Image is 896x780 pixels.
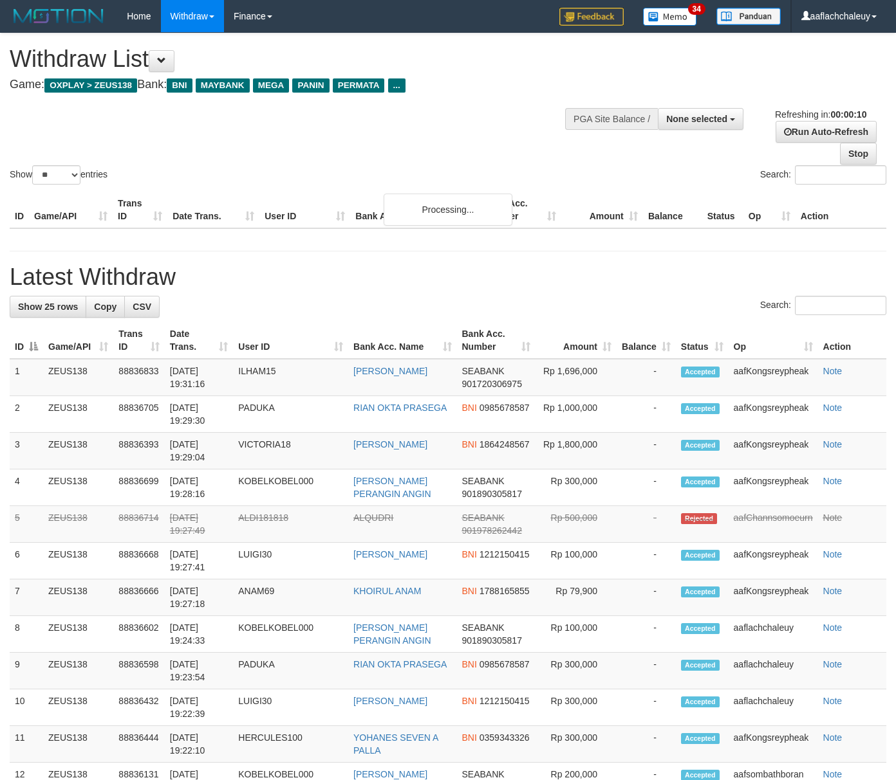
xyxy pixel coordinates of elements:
[113,359,164,396] td: 88836833
[681,660,720,671] span: Accepted
[457,322,536,359] th: Bank Acc. Number: activate to sort column ascending
[113,616,164,653] td: 88836602
[480,403,530,413] span: Copy 0985678587 to clipboard
[565,108,658,130] div: PGA Site Balance /
[688,3,705,15] span: 34
[536,653,617,689] td: Rp 300,000
[292,78,329,93] span: PANIN
[729,506,818,543] td: aafChannsomoeurn
[658,108,743,130] button: None selected
[823,586,843,596] a: Note
[617,689,676,726] td: -
[617,543,676,579] td: -
[823,696,843,706] a: Note
[729,579,818,616] td: aafKongsreypheak
[353,512,393,523] a: ALQUDRI
[823,512,843,523] a: Note
[353,659,447,669] a: RIAN OKTA PRASEGA
[43,543,113,579] td: ZEUS138
[729,359,818,396] td: aafKongsreypheak
[795,165,886,185] input: Search:
[536,469,617,506] td: Rp 300,000
[348,322,456,359] th: Bank Acc. Name: activate to sort column ascending
[681,586,720,597] span: Accepted
[10,616,43,653] td: 8
[353,586,421,596] a: KHOIRUL ANAM
[462,512,505,523] span: SEABANK
[113,433,164,469] td: 88836393
[795,296,886,315] input: Search:
[165,433,233,469] td: [DATE] 19:29:04
[86,296,125,318] a: Copy
[666,114,727,124] span: None selected
[124,296,160,318] a: CSV
[233,469,348,506] td: KOBELKOBEL000
[113,192,167,228] th: Trans ID
[43,653,113,689] td: ZEUS138
[536,506,617,543] td: Rp 500,000
[643,8,697,26] img: Button%20Memo.svg
[480,696,530,706] span: Copy 1212150415 to clipboard
[462,696,477,706] span: BNI
[43,469,113,506] td: ZEUS138
[716,8,781,25] img: panduan.png
[462,659,477,669] span: BNI
[10,469,43,506] td: 4
[480,439,530,449] span: Copy 1864248567 to clipboard
[840,143,877,165] a: Stop
[353,403,447,413] a: RIAN OKTA PRASEGA
[702,192,743,228] th: Status
[681,623,720,634] span: Accepted
[536,726,617,763] td: Rp 300,000
[113,726,164,763] td: 88836444
[676,322,729,359] th: Status: activate to sort column ascending
[113,322,164,359] th: Trans ID: activate to sort column ascending
[823,549,843,559] a: Note
[165,469,233,506] td: [DATE] 19:28:16
[165,689,233,726] td: [DATE] 19:22:39
[729,616,818,653] td: aaflachchaleuy
[333,78,385,93] span: PERMATA
[823,439,843,449] a: Note
[233,506,348,543] td: ALDI181818
[462,549,477,559] span: BNI
[388,78,406,93] span: ...
[113,689,164,726] td: 88836432
[94,302,117,312] span: Copy
[259,192,350,228] th: User ID
[536,616,617,653] td: Rp 100,000
[617,579,676,616] td: -
[167,78,192,93] span: BNI
[536,689,617,726] td: Rp 300,000
[536,359,617,396] td: Rp 1,696,000
[681,403,720,414] span: Accepted
[233,579,348,616] td: ANAM69
[462,525,522,536] span: Copy 901978262442 to clipboard
[233,689,348,726] td: LUIGI30
[10,296,86,318] a: Show 25 rows
[10,433,43,469] td: 3
[617,433,676,469] td: -
[823,659,843,669] a: Note
[113,653,164,689] td: 88836598
[196,78,250,93] span: MAYBANK
[233,726,348,763] td: HERCULES100
[818,322,886,359] th: Action
[10,192,29,228] th: ID
[113,506,164,543] td: 88836714
[462,379,522,389] span: Copy 901720306975 to clipboard
[729,689,818,726] td: aaflachchaleuy
[10,653,43,689] td: 9
[10,78,584,91] h4: Game: Bank:
[353,366,427,376] a: [PERSON_NAME]
[233,543,348,579] td: LUIGI30
[681,733,720,744] span: Accepted
[760,296,886,315] label: Search:
[10,6,107,26] img: MOTION_logo.png
[10,46,584,72] h1: Withdraw List
[10,579,43,616] td: 7
[462,489,522,499] span: Copy 901890305817 to clipboard
[253,78,290,93] span: MEGA
[729,469,818,506] td: aafKongsreypheak
[617,322,676,359] th: Balance: activate to sort column ascending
